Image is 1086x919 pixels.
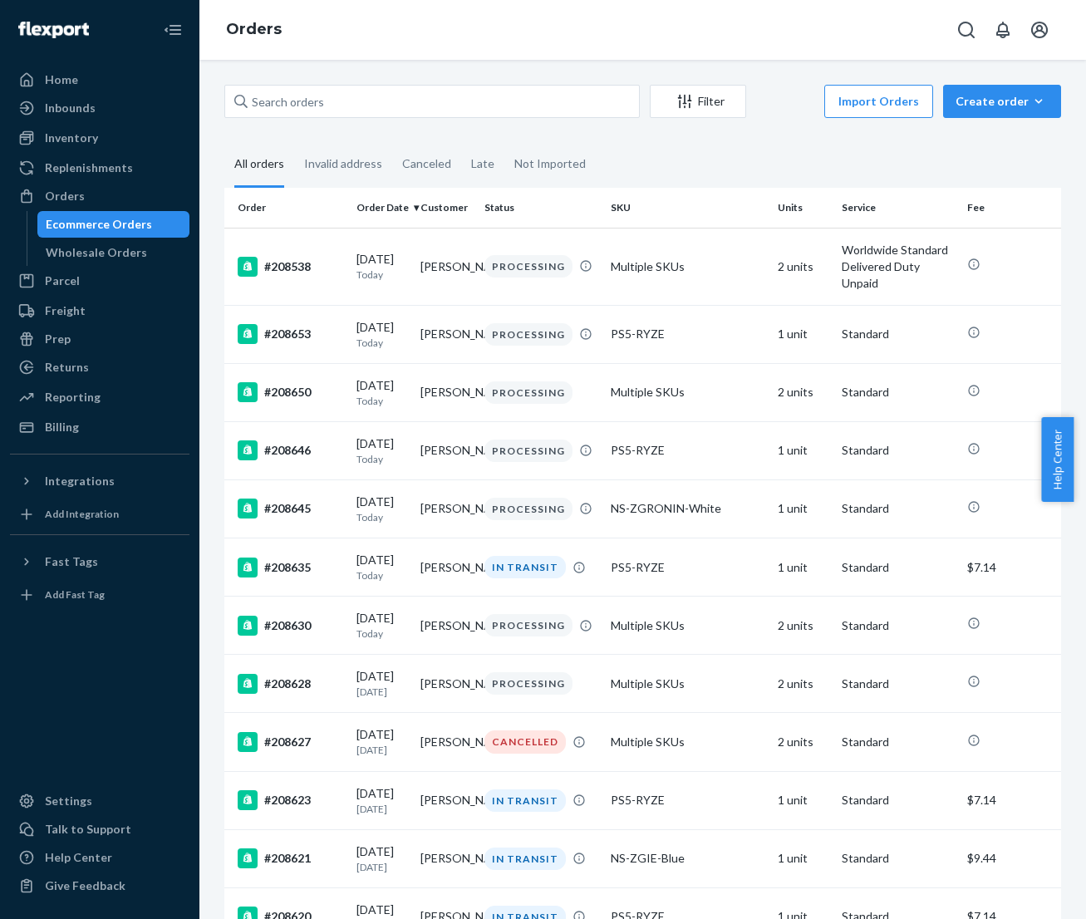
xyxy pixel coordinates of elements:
div: IN TRANSIT [484,556,566,578]
div: #208538 [238,257,343,277]
p: [DATE] [356,743,407,757]
a: Inbounds [10,95,189,121]
div: Create order [956,93,1049,110]
p: Today [356,510,407,524]
div: [DATE] [356,668,407,699]
div: Integrations [45,473,115,489]
div: Ecommerce Orders [46,216,152,233]
div: #208645 [238,499,343,518]
button: Close Navigation [156,13,189,47]
td: 1 unit [771,829,835,887]
th: Order [224,188,350,228]
a: Add Fast Tag [10,582,189,608]
td: 2 units [771,655,835,713]
a: Orders [10,183,189,209]
div: Orders [45,188,85,204]
ol: breadcrumbs [213,6,295,54]
div: PS5-RYZE [611,326,764,342]
div: Filter [651,93,745,110]
p: Today [356,568,407,582]
p: Standard [842,326,954,342]
td: 2 units [771,363,835,421]
a: Ecommerce Orders [37,211,190,238]
td: [PERSON_NAME] [414,655,478,713]
div: #208653 [238,324,343,344]
div: PROCESSING [484,614,572,636]
td: [PERSON_NAME] [414,538,478,597]
div: Replenishments [45,160,133,176]
th: Units [771,188,835,228]
div: Canceled [402,142,451,185]
th: Order Date [350,188,414,228]
div: [DATE] [356,377,407,408]
a: Prep [10,326,189,352]
div: Add Fast Tag [45,587,105,602]
div: NS-ZGRONIN-White [611,500,764,517]
a: Freight [10,297,189,324]
div: [DATE] [356,785,407,816]
a: Add Integration [10,501,189,528]
p: Standard [842,792,954,808]
div: [DATE] [356,494,407,524]
p: Standard [842,559,954,576]
a: Parcel [10,268,189,294]
div: Parcel [45,273,80,289]
img: Flexport logo [18,22,89,38]
p: Standard [842,850,954,867]
div: PROCESSING [484,498,572,520]
div: PROCESSING [484,255,572,278]
div: [DATE] [356,726,407,757]
div: Billing [45,419,79,435]
input: Search orders [224,85,640,118]
button: Talk to Support [10,816,189,843]
div: NS-ZGIE-Blue [611,850,764,867]
div: #208623 [238,790,343,810]
td: [PERSON_NAME] [414,228,478,305]
td: 1 unit [771,538,835,597]
td: [PERSON_NAME] [414,829,478,887]
td: Multiple SKUs [604,713,771,771]
div: Talk to Support [45,821,131,838]
button: Help Center [1041,417,1074,502]
div: Fast Tags [45,553,98,570]
div: PROCESSING [484,381,572,404]
a: Home [10,66,189,93]
div: #208627 [238,732,343,752]
p: Standard [842,734,954,750]
button: Import Orders [824,85,933,118]
div: Returns [45,359,89,376]
a: Settings [10,788,189,814]
div: #208635 [238,558,343,577]
p: Today [356,336,407,350]
a: Billing [10,414,189,440]
div: Add Integration [45,507,119,521]
td: Multiple SKUs [604,228,771,305]
td: Multiple SKUs [604,363,771,421]
td: Multiple SKUs [604,655,771,713]
div: Inventory [45,130,98,146]
button: Open notifications [986,13,1020,47]
td: Multiple SKUs [604,597,771,655]
button: Filter [650,85,746,118]
button: Fast Tags [10,548,189,575]
th: Fee [961,188,1061,228]
div: Give Feedback [45,877,125,894]
div: All orders [234,142,284,188]
div: Late [471,142,494,185]
div: Invalid address [304,142,382,185]
div: Prep [45,331,71,347]
td: 2 units [771,713,835,771]
div: #208621 [238,848,343,868]
p: Today [356,268,407,282]
td: $7.14 [961,771,1061,829]
td: 1 unit [771,479,835,538]
button: Open Search Box [950,13,983,47]
td: [PERSON_NAME] [414,305,478,363]
button: Integrations [10,468,189,494]
div: CANCELLED [484,730,566,753]
div: IN TRANSIT [484,789,566,812]
div: Freight [45,302,86,319]
div: [DATE] [356,435,407,466]
th: Status [478,188,603,228]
